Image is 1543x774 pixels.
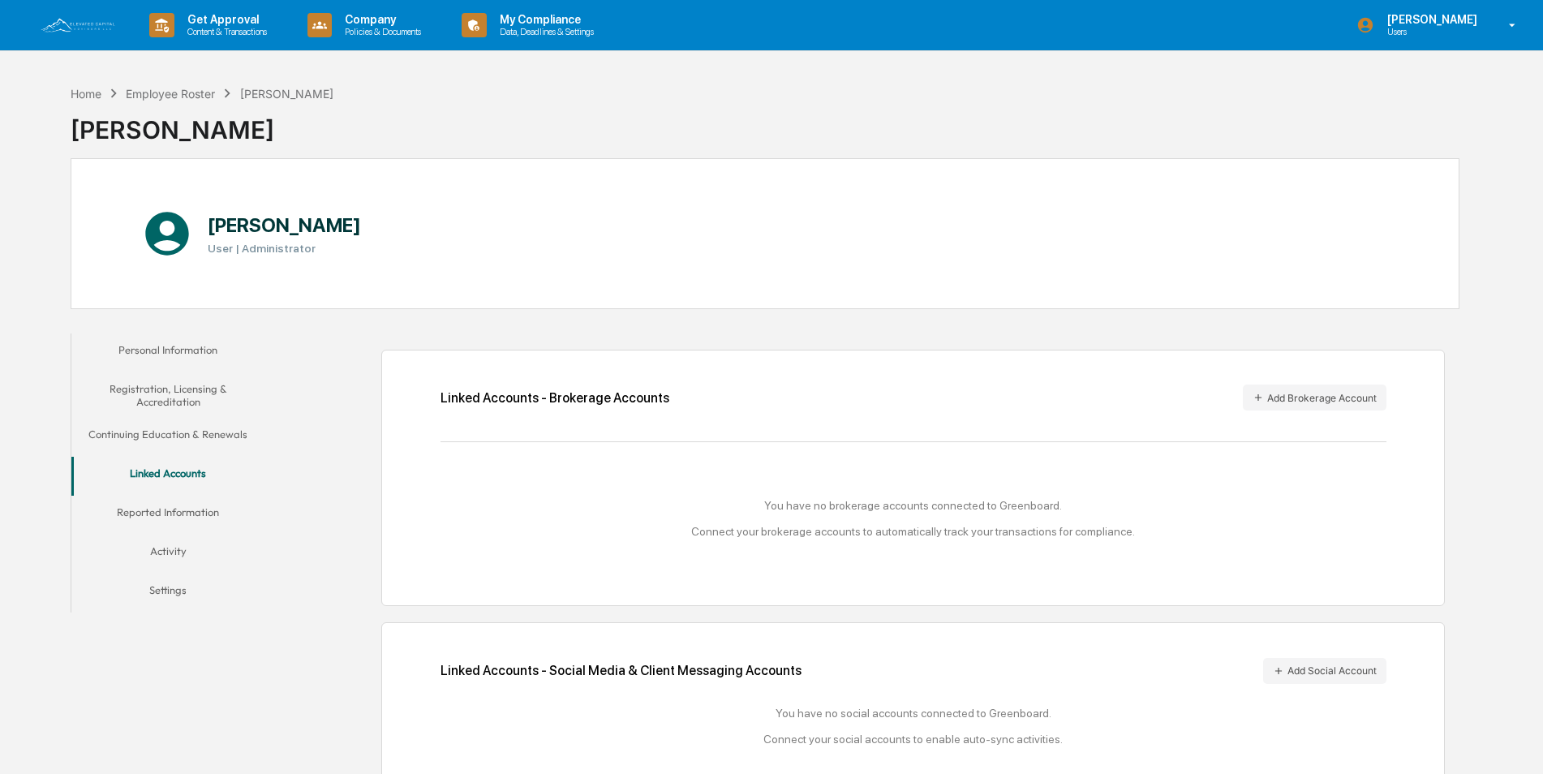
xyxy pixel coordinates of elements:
[71,333,265,372] button: Personal Information
[1263,658,1386,684] button: Add Social Account
[441,390,669,406] div: Linked Accounts - Brokerage Accounts
[208,242,361,255] h3: User | Administrator
[71,333,265,613] div: secondary tabs example
[71,535,265,574] button: Activity
[487,13,602,26] p: My Compliance
[174,26,275,37] p: Content & Transactions
[71,418,265,457] button: Continuing Education & Renewals
[441,658,1386,684] div: Linked Accounts - Social Media & Client Messaging Accounts
[39,16,117,34] img: logo
[332,26,429,37] p: Policies & Documents
[332,13,429,26] p: Company
[71,496,265,535] button: Reported Information
[71,372,265,419] button: Registration, Licensing & Accreditation
[126,87,215,101] div: Employee Roster
[71,102,333,144] div: [PERSON_NAME]
[71,574,265,613] button: Settings
[441,707,1386,746] div: You have no social accounts connected to Greenboard. Connect your social accounts to enable auto-...
[174,13,275,26] p: Get Approval
[1374,13,1485,26] p: [PERSON_NAME]
[240,87,333,101] div: [PERSON_NAME]
[441,499,1386,538] div: You have no brokerage accounts connected to Greenboard. Connect your brokerage accounts to automa...
[71,87,101,101] div: Home
[1374,26,1485,37] p: Users
[208,213,361,237] h1: [PERSON_NAME]
[1491,720,1535,764] iframe: Open customer support
[71,457,265,496] button: Linked Accounts
[487,26,602,37] p: Data, Deadlines & Settings
[1243,385,1386,411] button: Add Brokerage Account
